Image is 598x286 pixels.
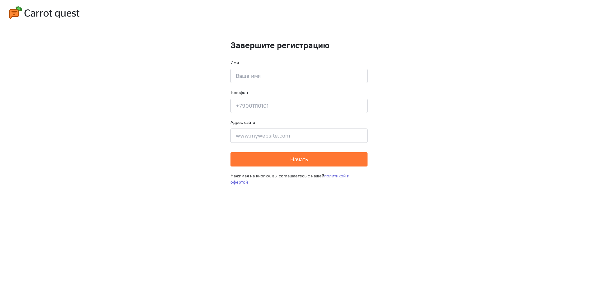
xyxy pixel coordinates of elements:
input: www.mywebsite.com [230,129,368,143]
span: Начать [290,156,308,163]
label: Телефон [230,89,248,96]
button: Начать [230,152,368,166]
img: carrot-quest-logo.svg [9,6,79,19]
label: Имя [230,59,239,66]
div: Нажимая на кнопку, вы соглашаетесь с нашей [230,166,368,191]
input: +79001110101 [230,99,368,113]
a: политикой и офертой [230,173,349,185]
label: Адрес сайта [230,119,255,125]
h1: Завершите регистрацию [230,40,368,50]
input: Ваше имя [230,69,368,83]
